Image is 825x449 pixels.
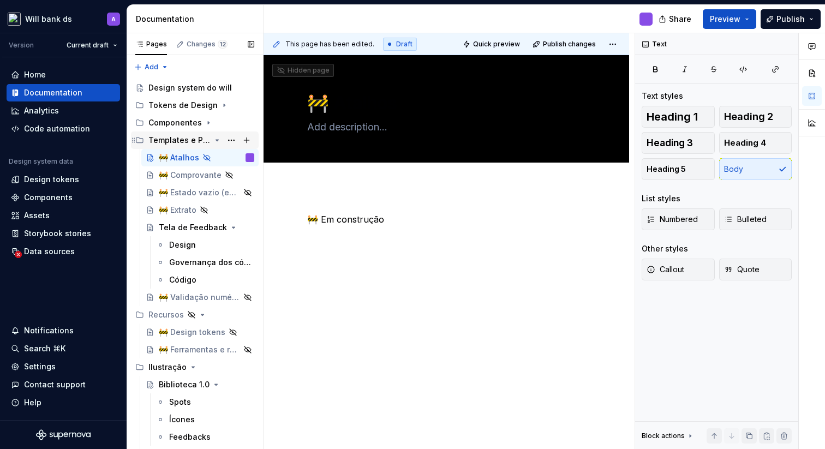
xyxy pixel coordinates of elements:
[642,432,685,440] div: Block actions
[169,257,252,268] div: Governança dos códigos de erros
[7,394,120,411] button: Help
[152,254,259,271] a: Governança dos códigos de erros
[159,379,210,390] div: Biblioteca 1.0
[642,193,680,204] div: List styles
[642,132,715,154] button: Heading 3
[24,87,82,98] div: Documentation
[152,271,259,289] a: Código
[642,91,683,101] div: Text styles
[62,38,122,53] button: Current draft
[710,14,740,25] span: Preview
[131,59,172,75] button: Add
[141,149,259,166] a: 🚧 Atalhos
[473,40,520,49] span: Quick preview
[647,137,693,148] span: Heading 3
[7,322,120,339] button: Notifications
[36,429,91,440] svg: Supernova Logo
[642,428,695,444] div: Block actions
[7,340,120,357] button: Search ⌘K
[776,14,805,25] span: Publish
[647,164,686,175] span: Heading 5
[529,37,601,52] button: Publish changes
[67,41,109,50] span: Current draft
[305,90,583,116] textarea: 🚧 Atalhos
[24,246,75,257] div: Data sources
[131,79,259,97] a: Design system do will
[159,205,196,215] div: 🚧 Extrato
[131,131,259,149] div: Templates e Padrões
[7,66,120,83] a: Home
[141,219,259,236] a: Tela de Feedback
[152,236,259,254] a: Design
[141,341,259,358] a: 🚧 Ferramentas e recursos
[159,344,240,355] div: 🚧 Ferramentas e recursos
[159,187,240,198] div: 🚧 Estado vazio (empty state)
[148,117,202,128] div: Componentes
[761,9,821,29] button: Publish
[24,210,50,221] div: Assets
[724,137,766,148] span: Heading 4
[131,358,259,376] div: Ilustração
[131,306,259,324] div: Recursos
[131,114,259,131] div: Componentes
[7,171,120,188] a: Design tokens
[7,120,120,137] a: Code automation
[159,327,225,338] div: 🚧 Design tokens
[187,40,228,49] div: Changes
[7,102,120,119] a: Analytics
[719,132,792,154] button: Heading 4
[653,9,698,29] button: Share
[131,97,259,114] div: Tokens de Design
[7,225,120,242] a: Storybook stories
[396,40,412,49] span: Draft
[719,106,792,128] button: Heading 2
[7,243,120,260] a: Data sources
[459,37,525,52] button: Quick preview
[152,428,259,446] a: Feedbacks
[24,379,86,390] div: Contact support
[148,309,184,320] div: Recursos
[24,228,91,239] div: Storybook stories
[218,40,228,49] span: 12
[2,7,124,31] button: Will bank dsA
[642,243,688,254] div: Other styles
[169,397,191,408] div: Spots
[642,106,715,128] button: Heading 1
[169,414,195,425] div: Ícones
[647,214,698,225] span: Numbered
[25,14,72,25] div: Will bank ds
[669,14,691,25] span: Share
[724,111,773,122] span: Heading 2
[24,361,56,372] div: Settings
[7,84,120,101] a: Documentation
[277,66,330,75] div: Hidden page
[159,170,222,181] div: 🚧 Comprovante
[24,192,73,203] div: Components
[159,222,227,233] div: Tela de Feedback
[7,358,120,375] a: Settings
[24,325,74,336] div: Notifications
[159,152,199,163] div: 🚧 Atalhos
[135,40,167,49] div: Pages
[148,362,187,373] div: Ilustração
[642,158,715,180] button: Heading 5
[724,264,760,275] span: Quote
[9,41,34,50] div: Version
[141,166,259,184] a: 🚧 Comprovante
[543,40,596,49] span: Publish changes
[141,376,259,393] a: Biblioteca 1.0
[169,240,196,250] div: Design
[703,9,756,29] button: Preview
[647,264,684,275] span: Callout
[7,207,120,224] a: Assets
[24,69,46,80] div: Home
[152,411,259,428] a: Ícones
[24,105,59,116] div: Analytics
[7,376,120,393] button: Contact support
[8,13,21,26] img: 5ef8224e-fd7a-45c0-8e66-56d3552b678a.png
[141,324,259,341] a: 🚧 Design tokens
[148,100,218,111] div: Tokens de Design
[159,292,240,303] div: 🚧 Validação numérica
[642,259,715,280] button: Callout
